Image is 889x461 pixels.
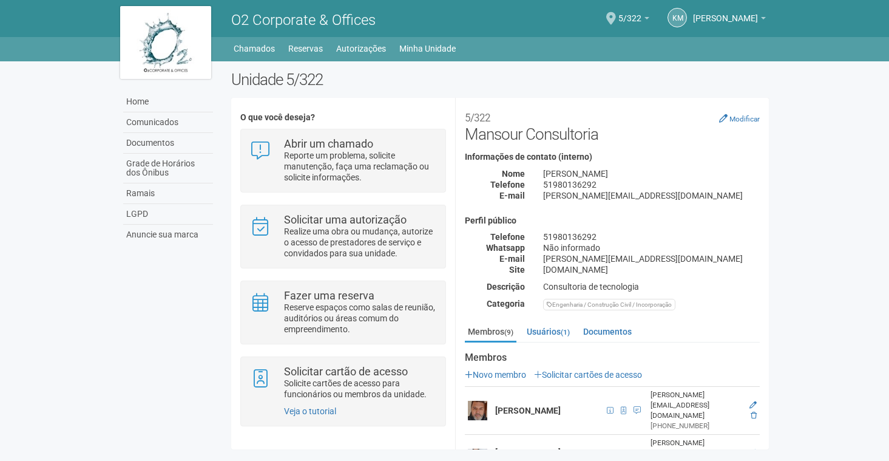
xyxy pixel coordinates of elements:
h2: Unidade 5/322 [231,70,769,89]
a: Modificar [719,114,760,123]
a: Editar membro [749,401,757,409]
a: Veja o tutorial [284,406,336,416]
small: (1) [561,328,570,336]
a: Documentos [580,323,635,341]
a: 5/322 [618,15,649,25]
div: [PERSON_NAME][EMAIL_ADDRESS][DOMAIN_NAME] [534,190,769,201]
a: Membros(9) [465,323,516,343]
a: Chamados [234,40,275,57]
p: Reporte um problema, solicite manutenção, faça uma reclamação ou solicite informações. [284,150,436,183]
a: Editar membro [749,449,757,457]
a: Novo membro [465,370,526,380]
strong: E-mail [499,191,525,200]
span: O2 Corporate & Offices [231,12,376,29]
div: Consultoria de tecnologia [534,281,769,292]
h4: Informações de contato (interno) [465,152,760,162]
a: Grade de Horários dos Ônibus [123,154,213,183]
a: Reservas [288,40,323,57]
a: Excluir membro [751,411,757,420]
a: Minha Unidade [399,40,456,57]
div: [PERSON_NAME] [534,168,769,179]
a: [PERSON_NAME] [693,15,766,25]
div: [PERSON_NAME][EMAIL_ADDRESS][DOMAIN_NAME] [534,253,769,264]
p: Reserve espaços como salas de reunião, auditórios ou áreas comum do empreendimento. [284,302,436,335]
a: Documentos [123,133,213,154]
div: 51980136292 [534,179,769,190]
strong: Descrição [487,282,525,292]
strong: Solicitar cartão de acesso [284,365,408,378]
a: Usuários(1) [524,323,573,341]
strong: Fazer uma reserva [284,289,374,302]
a: Solicitar uma autorização Realize uma obra ou mudança, autorize o acesso de prestadores de serviç... [250,214,436,259]
div: [PERSON_NAME][EMAIL_ADDRESS][DOMAIN_NAME] [651,390,741,421]
span: Karine Mansour Soares [693,2,758,23]
div: [PHONE_NUMBER] [651,421,741,431]
small: 5/322 [465,112,490,124]
small: (9) [504,328,513,336]
img: user.png [468,401,487,420]
a: Fazer uma reserva Reserve espaços como salas de reunião, auditórios ou áreas comum do empreendime... [250,290,436,335]
a: Comunicados [123,112,213,133]
a: Abrir um chamado Reporte um problema, solicite manutenção, faça uma reclamação ou solicite inform... [250,138,436,183]
strong: Categoria [487,299,525,309]
small: Modificar [729,115,760,123]
strong: Site [509,265,525,275]
a: Solicitar cartão de acesso Solicite cartões de acesso para funcionários ou membros da unidade. [250,366,436,400]
a: Solicitar cartões de acesso [534,370,642,380]
img: logo.jpg [120,6,211,79]
p: Realize uma obra ou mudança, autorize o acesso de prestadores de serviço e convidados para sua un... [284,226,436,259]
strong: Telefone [490,180,525,190]
strong: Solicitar uma autorização [284,213,407,226]
a: Autorizações [336,40,386,57]
strong: Abrir um chamado [284,137,373,150]
strong: [PERSON_NAME] [495,406,561,415]
div: 51980136292 [534,231,769,242]
a: Ramais [123,183,213,204]
a: Anuncie sua marca [123,225,213,245]
h2: Mansour Consultoria [465,107,760,143]
strong: Whatsapp [486,243,525,253]
strong: Membros [465,352,760,363]
strong: Telefone [490,232,525,242]
h4: Perfil público [465,216,760,225]
h4: O que você deseja? [240,113,446,122]
a: Home [123,92,213,112]
div: [DOMAIN_NAME] [534,264,769,275]
a: LGPD [123,204,213,225]
p: Solicite cartões de acesso para funcionários ou membros da unidade. [284,378,436,400]
span: 5/322 [618,2,641,23]
strong: E-mail [499,254,525,264]
div: Não informado [534,242,769,253]
strong: Nome [502,169,525,179]
div: Engenharia / Construção Civil / Incorporação [543,299,675,310]
a: KM [668,8,687,27]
